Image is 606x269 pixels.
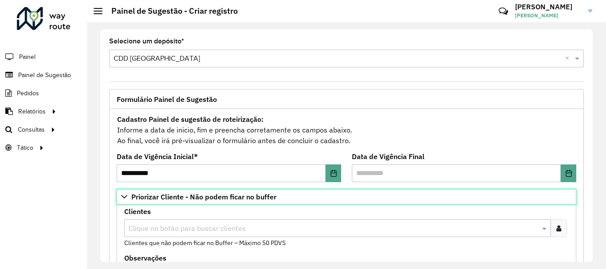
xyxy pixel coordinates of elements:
[18,107,46,116] span: Relatórios
[109,36,184,47] label: Selecione um depósito
[19,52,35,62] span: Painel
[18,125,45,134] span: Consultas
[117,96,217,103] span: Formulário Painel de Sugestão
[117,113,576,146] div: Informe a data de inicio, fim e preencha corretamente os campos abaixo. Ao final, você irá pré-vi...
[124,206,151,217] label: Clientes
[515,3,582,11] h3: [PERSON_NAME]
[17,143,33,152] span: Tático
[124,239,286,247] small: Clientes que não podem ficar no Buffer – Máximo 50 PDVS
[565,53,573,64] span: Clear all
[131,193,276,200] span: Priorizar Cliente - Não podem ficar no buffer
[352,151,425,162] label: Data de Vigência Final
[117,189,576,204] a: Priorizar Cliente - Não podem ficar no buffer
[117,115,264,124] strong: Cadastro Painel de sugestão de roteirização:
[117,151,198,162] label: Data de Vigência Inicial
[326,164,341,182] button: Choose Date
[17,89,39,98] span: Pedidos
[494,2,513,21] a: Contato Rápido
[124,253,166,263] label: Observações
[18,70,71,80] span: Painel de Sugestão
[561,164,576,182] button: Choose Date
[102,6,238,16] h2: Painel de Sugestão - Criar registro
[515,12,582,19] span: [PERSON_NAME]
